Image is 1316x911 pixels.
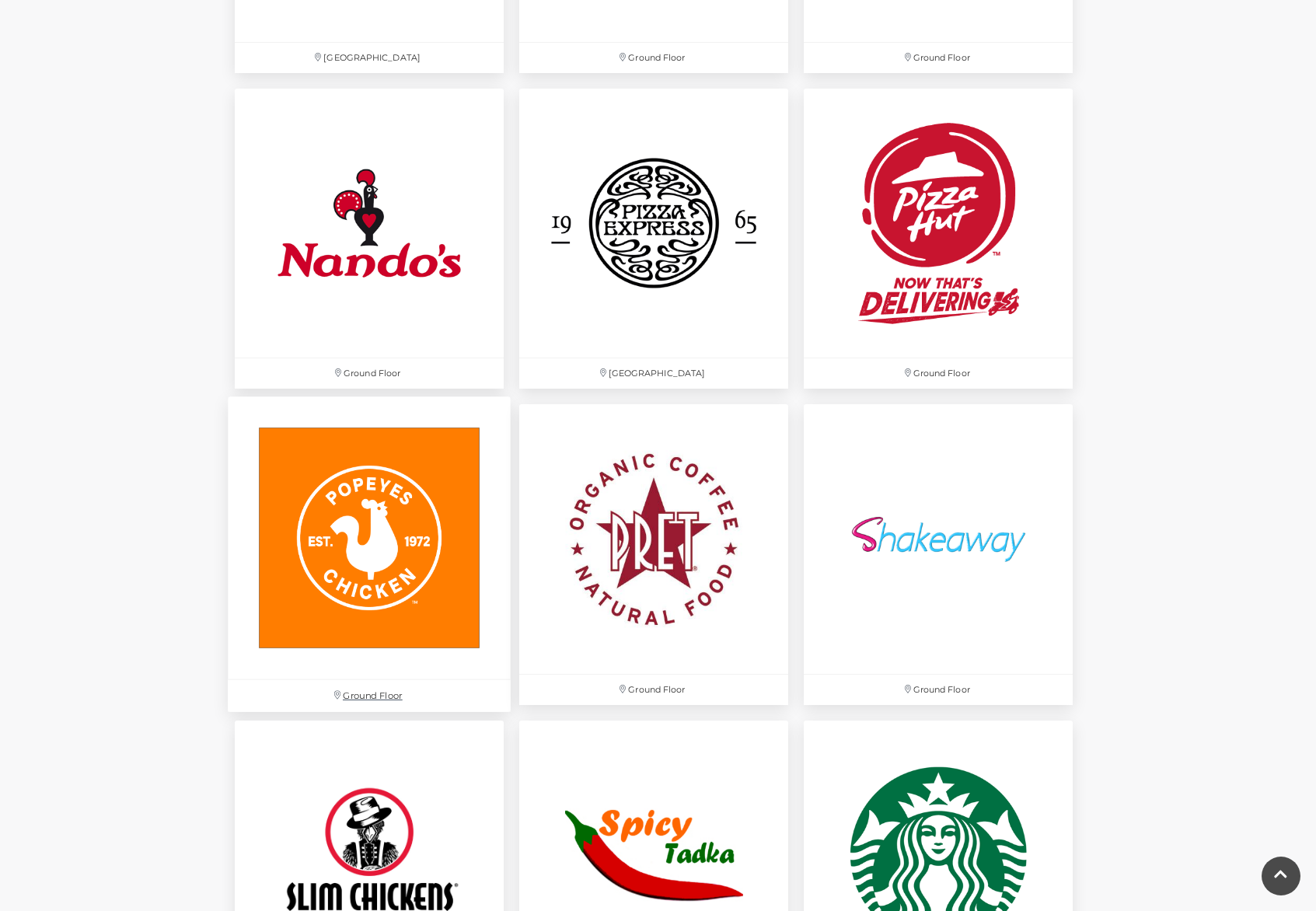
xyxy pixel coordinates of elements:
[519,43,788,73] p: Ground Floor
[804,358,1073,389] p: Ground Floor
[796,81,1080,396] a: Ground Floor
[511,396,796,712] a: Ground Floor
[804,43,1073,73] p: Ground Floor
[219,389,518,721] a: Ground Floor
[519,358,788,389] p: [GEOGRAPHIC_DATA]
[235,358,504,389] p: Ground Floor
[228,680,511,712] p: Ground Floor
[511,81,796,396] a: [GEOGRAPHIC_DATA]
[235,43,504,73] p: [GEOGRAPHIC_DATA]
[227,81,511,396] a: Ground Floor
[804,675,1073,705] p: Ground Floor
[796,396,1080,712] a: Ground Floor
[519,675,788,705] p: Ground Floor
